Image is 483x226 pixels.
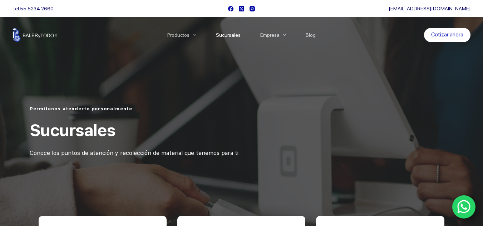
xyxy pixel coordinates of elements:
[13,28,57,42] img: Balerytodo
[250,6,255,11] a: Instagram
[13,6,54,11] span: Tel.
[452,195,476,219] a: WhatsApp
[228,6,233,11] a: Facebook
[239,6,244,11] a: X (Twitter)
[157,17,326,53] nav: Menu Principal
[30,106,132,111] span: Permítenos atenderte personalmente
[424,28,470,42] a: Cotizar ahora
[389,6,470,11] a: [EMAIL_ADDRESS][DOMAIN_NAME]
[30,150,238,156] span: Conoce los puntos de atención y recolección de material que tenemos para ti
[30,120,115,140] span: Sucursales
[20,6,54,11] a: 55 5234 2660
